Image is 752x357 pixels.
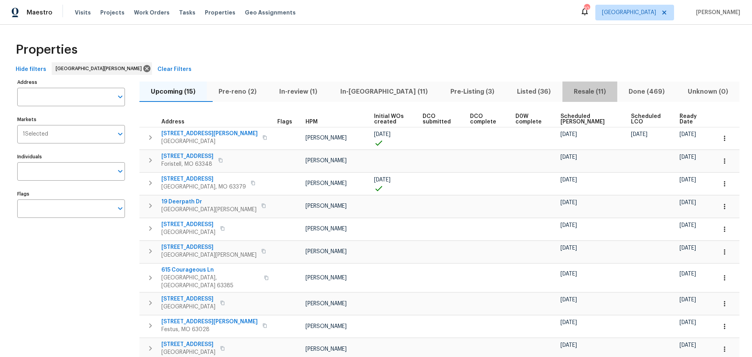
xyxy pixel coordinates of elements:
[17,192,125,196] label: Flags
[305,158,347,163] span: [PERSON_NAME]
[115,129,126,140] button: Open
[305,181,347,186] span: [PERSON_NAME]
[305,346,347,352] span: [PERSON_NAME]
[161,228,215,236] span: [GEOGRAPHIC_DATA]
[100,9,125,16] span: Projects
[584,5,589,13] div: 10
[75,9,91,16] span: Visits
[161,243,257,251] span: [STREET_ADDRESS]
[631,114,666,125] span: Scheduled LCO
[622,86,671,97] span: Done (469)
[245,9,296,16] span: Geo Assignments
[161,175,246,183] span: [STREET_ADDRESS]
[560,343,577,348] span: [DATE]
[680,271,696,277] span: [DATE]
[154,62,195,77] button: Clear Filters
[161,198,257,206] span: 19 Deerpath Dr
[161,160,213,168] span: Foristell, MO 63348
[681,86,735,97] span: Unknown (0)
[115,166,126,177] button: Open
[560,200,577,205] span: [DATE]
[680,223,696,228] span: [DATE]
[560,132,577,137] span: [DATE]
[374,177,390,183] span: [DATE]
[680,297,696,303] span: [DATE]
[144,86,202,97] span: Upcoming (15)
[23,131,48,138] span: 1 Selected
[52,62,152,75] div: [GEOGRAPHIC_DATA][PERSON_NAME]
[13,62,49,77] button: Hide filters
[273,86,324,97] span: In-review (1)
[205,9,235,16] span: Properties
[305,119,318,125] span: HPM
[161,348,215,356] span: [GEOGRAPHIC_DATA]
[179,10,195,15] span: Tasks
[515,114,548,125] span: D0W complete
[305,135,347,141] span: [PERSON_NAME]
[374,114,409,125] span: Initial WOs created
[277,119,292,125] span: Flags
[680,177,696,183] span: [DATE]
[157,65,192,74] span: Clear Filters
[631,132,647,137] span: [DATE]
[17,80,125,85] label: Address
[161,119,184,125] span: Address
[161,206,257,214] span: [GEOGRAPHIC_DATA][PERSON_NAME]
[161,303,215,311] span: [GEOGRAPHIC_DATA]
[161,326,258,333] span: Festus, MO 63028
[374,132,390,137] span: [DATE]
[693,9,740,16] span: [PERSON_NAME]
[115,203,126,214] button: Open
[305,203,347,209] span: [PERSON_NAME]
[16,46,78,54] span: Properties
[680,154,696,160] span: [DATE]
[560,114,617,125] span: Scheduled [PERSON_NAME]
[161,138,258,145] span: [GEOGRAPHIC_DATA]
[560,154,577,160] span: [DATE]
[161,274,259,290] span: [GEOGRAPHIC_DATA], [GEOGRAPHIC_DATA] 63385
[17,117,125,122] label: Markets
[161,266,259,274] span: 615 Courageous Ln
[560,177,577,183] span: [DATE]
[560,245,577,251] span: [DATE]
[602,9,656,16] span: [GEOGRAPHIC_DATA]
[211,86,263,97] span: Pre-reno (2)
[161,341,215,348] span: [STREET_ADDRESS]
[115,91,126,102] button: Open
[305,324,347,329] span: [PERSON_NAME]
[161,318,258,326] span: [STREET_ADDRESS][PERSON_NAME]
[305,301,347,306] span: [PERSON_NAME]
[305,275,347,281] span: [PERSON_NAME]
[680,343,696,348] span: [DATE]
[680,200,696,205] span: [DATE]
[161,152,213,160] span: [STREET_ADDRESS]
[305,226,347,232] span: [PERSON_NAME]
[56,65,145,72] span: [GEOGRAPHIC_DATA][PERSON_NAME]
[161,221,215,228] span: [STREET_ADDRESS]
[305,249,347,254] span: [PERSON_NAME]
[17,154,125,159] label: Individuals
[560,320,577,325] span: [DATE]
[16,65,46,74] span: Hide filters
[161,183,246,191] span: [GEOGRAPHIC_DATA], MO 63379
[560,223,577,228] span: [DATE]
[680,114,703,125] span: Ready Date
[333,86,434,97] span: In-[GEOGRAPHIC_DATA] (11)
[560,271,577,277] span: [DATE]
[680,320,696,325] span: [DATE]
[470,114,502,125] span: DCO complete
[423,114,457,125] span: DCO submitted
[444,86,501,97] span: Pre-Listing (3)
[134,9,170,16] span: Work Orders
[161,295,215,303] span: [STREET_ADDRESS]
[161,130,258,138] span: [STREET_ADDRESS][PERSON_NAME]
[680,245,696,251] span: [DATE]
[680,132,696,137] span: [DATE]
[161,251,257,259] span: [GEOGRAPHIC_DATA][PERSON_NAME]
[27,9,52,16] span: Maestro
[560,297,577,303] span: [DATE]
[567,86,613,97] span: Resale (11)
[510,86,557,97] span: Listed (36)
